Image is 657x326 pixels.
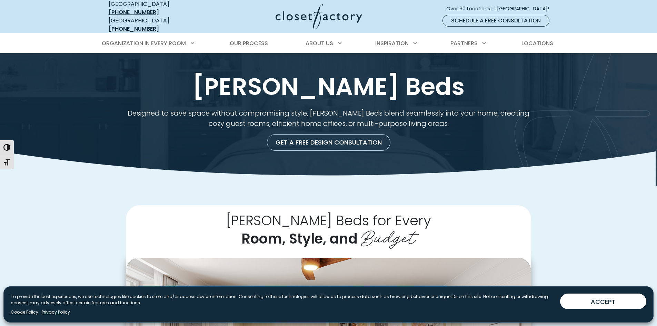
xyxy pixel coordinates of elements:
span: Budget [361,222,416,249]
span: Room, Style, and [241,229,358,248]
p: Designed to save space without compromising style, [PERSON_NAME] Beds blend seamlessly into your ... [126,108,531,129]
h1: [PERSON_NAME] Beds [107,73,550,100]
span: Inspiration [375,39,409,47]
a: [PHONE_NUMBER] [109,25,159,33]
span: Locations [521,39,553,47]
div: [GEOGRAPHIC_DATA] [109,17,209,33]
a: Over 60 Locations in [GEOGRAPHIC_DATA]! [446,3,555,15]
span: Our Process [230,39,268,47]
a: Privacy Policy [42,309,70,315]
span: Organization in Every Room [102,39,186,47]
a: Get a Free Design Consultation [267,134,390,151]
a: Cookie Policy [11,309,38,315]
a: Schedule a Free Consultation [442,15,549,27]
nav: Primary Menu [97,34,560,53]
a: [PHONE_NUMBER] [109,8,159,16]
span: [PERSON_NAME] Beds for Every [226,211,431,230]
span: About Us [306,39,333,47]
button: ACCEPT [560,294,646,309]
img: Closet Factory Logo [276,4,362,29]
span: Over 60 Locations in [GEOGRAPHIC_DATA]! [446,5,555,12]
span: Partners [450,39,478,47]
p: To provide the best experiences, we use technologies like cookies to store and/or access device i... [11,294,555,306]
